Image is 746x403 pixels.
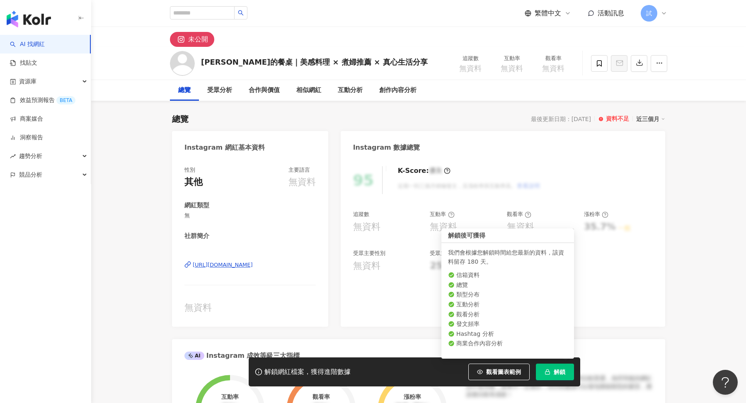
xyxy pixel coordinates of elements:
[430,250,462,257] div: 受眾主要年齡
[531,116,591,122] div: 最後更新日期：[DATE]
[170,51,195,76] img: KOL Avatar
[448,330,567,338] li: Hashtag 分析
[296,85,321,95] div: 相似網紅
[448,311,567,319] li: 觀看分析
[448,320,567,328] li: 發文頻率
[448,281,567,289] li: 總覽
[466,374,653,399] div: 該網紅的互動率和漲粉率都不錯，唯獨觀看率比較普通，為同等級的網紅的中低等級，效果不一定會好，但仍然建議可以發包開箱類型的案型，應該會比較有成效！
[288,176,316,189] div: 無資料
[398,166,451,175] div: K-Score :
[10,153,16,159] span: rise
[379,85,417,95] div: 創作內容分析
[486,369,521,375] span: 觀看圖表範例
[441,228,574,243] div: 解鎖後可獲得
[430,211,454,218] div: 互動率
[606,115,629,123] div: 資料不足
[184,201,209,210] div: 網紅類型
[448,271,567,279] li: 信箱資料
[184,176,203,189] div: 其他
[193,261,253,269] div: [URL][DOMAIN_NAME]
[201,57,428,67] div: [PERSON_NAME]的餐桌｜美感料理 × 煮婦推薦 × 真心生活分享
[184,351,300,360] div: Instagram 成效等級三大指標
[184,232,209,240] div: 社群簡介
[184,301,316,314] div: 無資料
[10,115,43,123] a: 商案媒合
[184,261,316,269] a: [URL][DOMAIN_NAME]
[10,96,75,104] a: 效益預測報告BETA
[170,32,214,47] button: 未公開
[496,54,528,63] div: 互動率
[535,9,561,18] span: 繁體中文
[312,393,330,400] div: 觀看率
[448,291,567,299] li: 類型分布
[7,11,51,27] img: logo
[238,10,244,16] span: search
[507,221,534,233] div: 無資料
[448,301,567,309] li: 互動分析
[178,85,191,95] div: 總覽
[10,40,45,49] a: searchAI 找網紅
[184,166,195,174] div: 性別
[172,113,189,125] div: 總覽
[264,368,351,376] div: 解鎖網紅檔案，獲得進階數據
[338,85,363,95] div: 互動分析
[542,64,564,73] span: 無資料
[221,393,239,400] div: 互動率
[288,166,310,174] div: 主要語言
[184,212,316,219] span: 無
[636,114,665,124] div: 近三個月
[455,54,486,63] div: 追蹤數
[207,85,232,95] div: 受眾分析
[184,352,204,360] div: AI
[184,143,265,152] div: Instagram 網紅基本資料
[249,85,280,95] div: 合作與價值
[353,260,380,272] div: 無資料
[554,369,565,375] span: 解鎖
[536,364,574,380] button: 解鎖
[10,59,37,67] a: 找貼文
[448,248,567,266] div: 我們會根據您解鎖時間給您最新的資料，該資料留存 180 天。
[448,340,567,348] li: 商業合作內容分析
[188,34,208,45] div: 未公開
[10,134,43,142] a: 洞察報告
[404,393,421,400] div: 漲粉率
[19,147,42,165] span: 趨勢分析
[538,54,569,63] div: 觀看率
[430,221,457,233] div: 無資料
[598,9,624,17] span: 活動訊息
[584,211,608,218] div: 漲粉率
[19,72,36,91] span: 資源庫
[353,250,385,257] div: 受眾主要性別
[353,143,420,152] div: Instagram 數據總覽
[19,165,42,184] span: 競品分析
[507,211,531,218] div: 觀看率
[501,64,523,73] span: 無資料
[353,221,380,233] div: 無資料
[646,9,652,18] span: 試
[468,364,530,380] button: 觀看圖表範例
[353,211,369,218] div: 追蹤數
[459,64,482,73] span: 無資料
